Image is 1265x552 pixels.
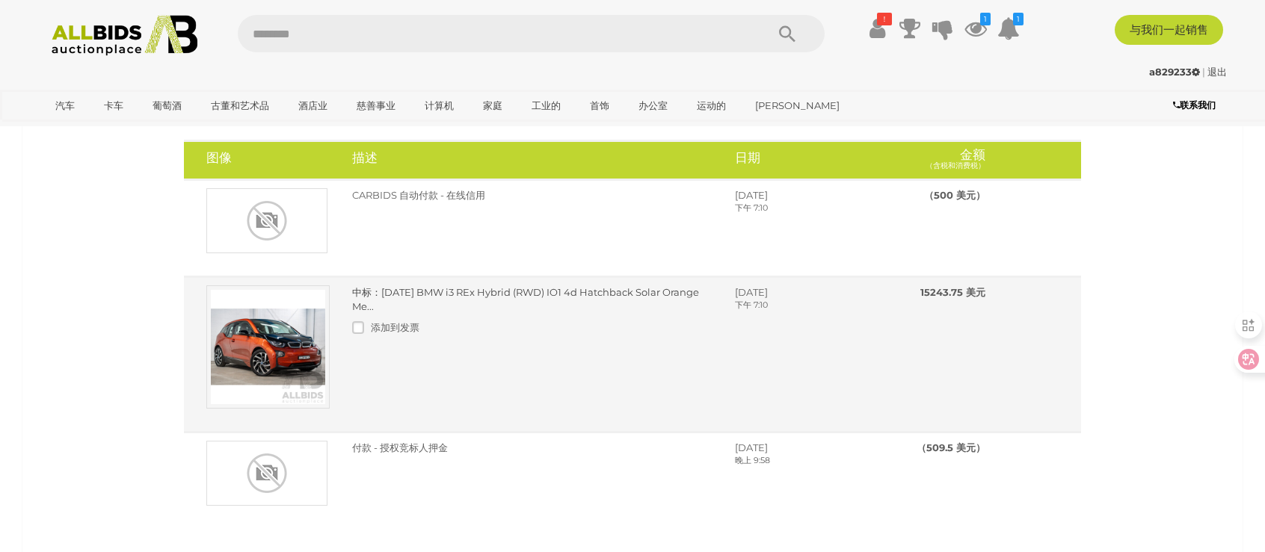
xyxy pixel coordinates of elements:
[997,15,1020,42] a: 1
[735,455,770,465] font: 晚上 9:58
[697,99,726,111] font: 运动的
[964,15,987,42] a: 1
[924,189,985,201] font: （500 美元）
[735,286,768,298] font: [DATE]
[94,93,133,118] a: 卡车
[201,93,279,118] a: 古董和艺术品
[1017,14,1020,24] font: 1
[483,99,502,111] font: 家庭
[357,99,395,111] font: 慈善事业
[206,188,327,253] img: CARBIDS 自动付款 - 在线信用
[687,93,736,118] a: 运动的
[43,15,206,56] img: Allbids.com.au
[143,93,191,118] a: 葡萄酒
[755,99,840,111] font: [PERSON_NAME]
[352,189,485,201] font: CARBIDS 自动付款 - 在线信用
[1130,22,1208,37] font: 与我们一起销售
[1202,66,1205,78] font: |
[1115,15,1223,45] a: 与我们一起销售
[920,286,985,298] font: 15243.75 美元
[735,150,760,165] font: 日期
[1149,66,1202,78] a: a829233
[984,14,987,24] font: 1
[926,161,985,170] font: （含税和消费税）
[289,93,337,118] a: 酒店业
[960,147,985,162] font: 金额
[371,321,419,333] font: 添加到发票
[629,93,677,118] a: 办公室
[590,99,609,111] font: 首饰
[473,93,512,118] a: 家庭
[745,93,849,118] a: [PERSON_NAME]
[866,15,888,42] a: ！
[206,285,330,409] img: 中标：2015 年 5 月 BMW i3 REx Hybrid (RWD) IO1 4d Hatchback Solar Orange Me...
[104,99,123,111] font: 卡车
[415,93,464,118] a: 计算机
[1173,97,1219,114] a: 联系我们
[206,441,327,506] img: 付款 - 授权竞标人押金
[735,300,768,310] font: 下午 7:10
[532,99,561,111] font: 工业的
[881,14,888,24] font: ！
[206,150,232,165] font: 图像
[46,93,84,118] a: 汽车
[352,286,699,312] a: 中标：[DATE] BMW i3 REx Hybrid (RWD) IO1 4d Hatchback Solar Orange Me...
[352,150,378,165] font: 描述
[750,15,825,52] button: 搜索
[735,441,768,453] font: [DATE]
[1180,99,1216,111] font: 联系我们
[55,99,75,111] font: 汽车
[638,99,668,111] font: 办公室
[735,189,768,201] font: [DATE]
[347,93,405,118] a: 慈善事业
[917,441,985,453] font: （509.5 美元）
[1207,66,1227,78] a: 退出
[1149,66,1192,78] font: a829233
[425,99,454,111] font: 计算机
[298,99,327,111] font: 酒店业
[735,202,768,213] font: 下午 7:10
[522,93,570,118] a: 工业的
[580,93,619,118] a: 首饰
[211,99,269,111] font: 古董和艺术品
[352,441,448,453] font: 付款 - 授权竞标人押金
[153,99,182,111] font: 葡萄酒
